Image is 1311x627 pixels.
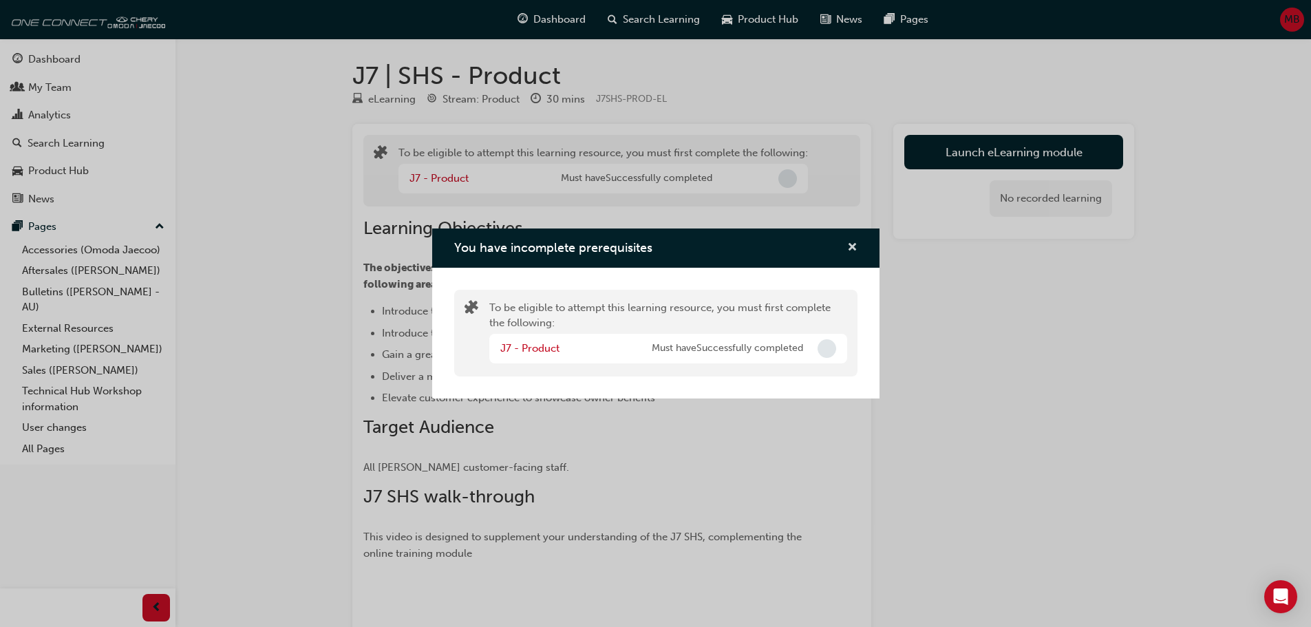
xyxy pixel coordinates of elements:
[500,342,559,354] a: J7 - Product
[1264,580,1297,613] div: Open Intercom Messenger
[454,240,652,255] span: You have incomplete prerequisites
[432,229,880,398] div: You have incomplete prerequisites
[847,240,857,257] button: cross-icon
[489,300,847,366] div: To be eligible to attempt this learning resource, you must first complete the following:
[652,341,803,357] span: Must have Successfully completed
[818,339,836,358] span: Incomplete
[847,242,857,255] span: cross-icon
[465,301,478,317] span: puzzle-icon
